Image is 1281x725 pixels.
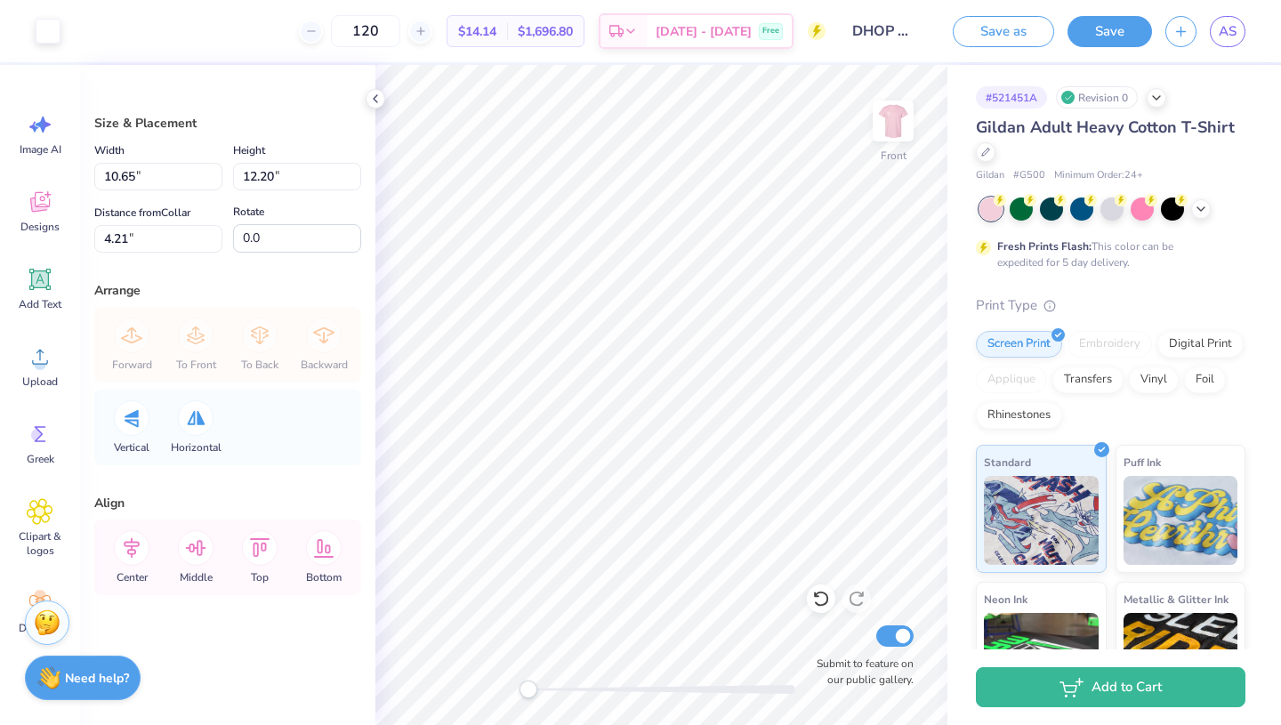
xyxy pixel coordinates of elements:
[114,440,149,455] span: Vertical
[1124,590,1229,608] span: Metallic & Glitter Ink
[1184,367,1226,393] div: Foil
[656,22,752,41] span: [DATE] - [DATE]
[997,238,1216,270] div: This color can be expedited for 5 day delivery.
[1124,476,1238,565] img: Puff Ink
[984,476,1099,565] img: Standard
[94,140,125,161] label: Width
[881,148,906,164] div: Front
[19,297,61,311] span: Add Text
[65,670,129,687] strong: Need help?
[976,168,1004,183] span: Gildan
[1210,16,1245,47] a: AS
[1067,16,1152,47] button: Save
[1052,367,1124,393] div: Transfers
[984,613,1099,702] img: Neon Ink
[1056,86,1138,109] div: Revision 0
[251,570,269,584] span: Top
[984,590,1027,608] span: Neon Ink
[117,570,148,584] span: Center
[976,86,1047,109] div: # 521451A
[19,621,61,635] span: Decorate
[27,452,54,466] span: Greek
[875,103,911,139] img: Front
[807,656,914,688] label: Submit to feature on our public gallery.
[762,25,779,37] span: Free
[1013,168,1045,183] span: # G500
[306,570,342,584] span: Bottom
[976,367,1047,393] div: Applique
[1067,331,1152,358] div: Embroidery
[331,15,400,47] input: – –
[976,295,1245,316] div: Print Type
[976,402,1062,429] div: Rhinestones
[997,239,1092,254] strong: Fresh Prints Flash:
[976,667,1245,707] button: Add to Cart
[1129,367,1179,393] div: Vinyl
[171,440,222,455] span: Horizontal
[458,22,496,41] span: $14.14
[180,570,213,584] span: Middle
[518,22,573,41] span: $1,696.80
[1157,331,1244,358] div: Digital Print
[22,375,58,389] span: Upload
[94,202,190,223] label: Distance from Collar
[1124,613,1238,702] img: Metallic & Glitter Ink
[953,16,1054,47] button: Save as
[20,142,61,157] span: Image AI
[839,13,926,49] input: Untitled Design
[976,331,1062,358] div: Screen Print
[976,117,1235,138] span: Gildan Adult Heavy Cotton T-Shirt
[1124,453,1161,471] span: Puff Ink
[233,201,264,222] label: Rotate
[20,220,60,234] span: Designs
[520,681,537,698] div: Accessibility label
[1054,168,1143,183] span: Minimum Order: 24 +
[94,114,361,133] div: Size & Placement
[11,529,69,558] span: Clipart & logos
[1219,21,1237,42] span: AS
[984,453,1031,471] span: Standard
[94,281,361,300] div: Arrange
[233,140,265,161] label: Height
[94,494,361,512] div: Align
